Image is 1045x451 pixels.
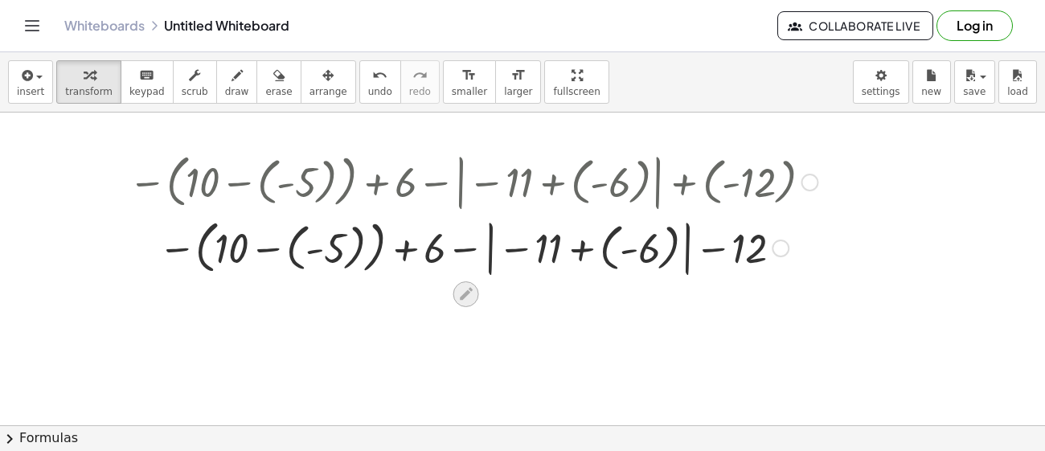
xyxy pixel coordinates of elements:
i: format_size [510,66,526,85]
span: draw [225,86,249,97]
button: Log in [936,10,1013,41]
span: larger [504,86,532,97]
i: redo [412,66,428,85]
button: format_sizesmaller [443,60,496,104]
button: Toggle navigation [19,13,45,39]
span: insert [17,86,44,97]
button: new [912,60,951,104]
i: keyboard [139,66,154,85]
div: Edit math [453,281,479,307]
button: arrange [301,60,356,104]
button: redoredo [400,60,440,104]
span: keypad [129,86,165,97]
button: undoundo [359,60,401,104]
button: erase [256,60,301,104]
i: undo [372,66,387,85]
button: format_sizelarger [495,60,541,104]
a: Whiteboards [64,18,145,34]
button: fullscreen [544,60,609,104]
span: undo [368,86,392,97]
i: format_size [461,66,477,85]
span: arrange [309,86,347,97]
button: keyboardkeypad [121,60,174,104]
button: save [954,60,995,104]
button: transform [56,60,121,104]
button: draw [216,60,258,104]
span: new [921,86,941,97]
span: smaller [452,86,487,97]
span: settings [862,86,900,97]
button: settings [853,60,909,104]
span: erase [265,86,292,97]
span: load [1007,86,1028,97]
span: Collaborate Live [791,18,920,33]
button: scrub [173,60,217,104]
span: redo [409,86,431,97]
span: transform [65,86,113,97]
button: Collaborate Live [777,11,933,40]
button: load [998,60,1037,104]
button: insert [8,60,53,104]
span: scrub [182,86,208,97]
span: fullscreen [553,86,600,97]
span: save [963,86,986,97]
